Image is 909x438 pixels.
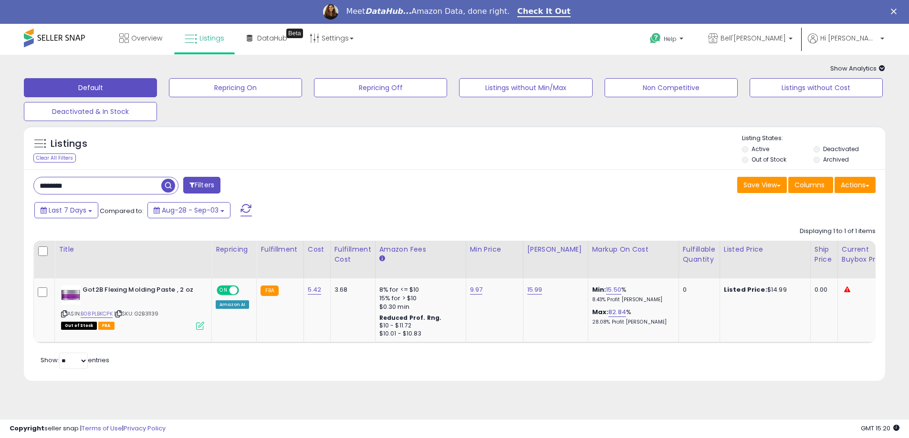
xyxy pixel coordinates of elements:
[83,285,199,297] b: Got2B Flexing Molding Paste , 2 oz
[112,24,169,52] a: Overview
[379,244,462,255] div: Amazon Fees
[820,33,878,43] span: Hi [PERSON_NAME]
[334,285,368,294] div: 3.68
[10,424,44,433] strong: Copyright
[527,285,543,295] a: 15.99
[800,227,876,236] div: Displaying 1 to 1 of 1 items
[592,285,606,294] b: Min:
[830,64,885,73] span: Show Analytics
[701,24,800,55] a: Bell'[PERSON_NAME]
[51,137,87,151] h5: Listings
[98,322,115,330] span: FBA
[815,285,830,294] div: 0.00
[592,319,671,326] p: 28.08% Profit [PERSON_NAME]
[10,424,166,433] div: seller snap | |
[470,244,519,255] div: Min Price
[606,285,621,295] a: 15.50
[642,25,693,55] a: Help
[100,206,144,215] span: Compared to:
[724,285,803,294] div: $14.99
[218,286,230,295] span: ON
[683,285,712,294] div: 0
[379,255,385,263] small: Amazon Fees.
[41,356,109,365] span: Show: entries
[61,285,80,305] img: 412GdlhoXsL._SL40_.jpg
[842,244,891,265] div: Current Buybox Price
[605,78,738,97] button: Non Competitive
[216,300,249,309] div: Amazon AI
[49,205,86,215] span: Last 7 Days
[308,285,322,295] a: 5.42
[379,285,459,294] div: 8% for <= $10
[199,33,224,43] span: Listings
[664,35,677,43] span: Help
[737,177,787,193] button: Save View
[752,155,786,163] label: Out of Stock
[169,78,302,97] button: Repricing On
[365,7,411,16] i: DataHub...
[835,177,876,193] button: Actions
[724,285,767,294] b: Listed Price:
[379,303,459,311] div: $0.30 min
[379,314,442,322] b: Reduced Prof. Rng.
[592,308,671,326] div: %
[81,310,113,318] a: B08PLBKCPK
[334,244,371,265] div: Fulfillment Cost
[216,244,252,255] div: Repricing
[459,78,592,97] button: Listings without Min/Max
[517,7,571,17] a: Check It Out
[124,424,166,433] a: Privacy Policy
[721,33,786,43] span: Bell'[PERSON_NAME]
[24,102,157,121] button: Deactivated & In Stock
[808,33,884,55] a: Hi [PERSON_NAME]
[724,244,806,255] div: Listed Price
[286,29,303,38] div: Tooltip anchor
[308,244,326,255] div: Cost
[470,285,483,295] a: 9.97
[178,24,231,52] a: Listings
[592,296,671,303] p: 8.43% Profit [PERSON_NAME]
[59,244,208,255] div: Title
[61,285,204,329] div: ASIN:
[257,33,287,43] span: DataHub
[742,134,885,143] p: Listing States:
[592,285,671,303] div: %
[303,24,361,52] a: Settings
[592,307,609,316] b: Max:
[114,310,159,317] span: | SKU: G2B31139
[823,155,849,163] label: Archived
[608,307,626,317] a: 82.84
[261,285,278,296] small: FBA
[891,9,900,14] div: Close
[162,205,219,215] span: Aug-28 - Sep-03
[649,32,661,44] i: Get Help
[823,145,859,153] label: Deactivated
[379,322,459,330] div: $10 - $11.72
[592,244,675,255] div: Markup on Cost
[788,177,833,193] button: Columns
[815,244,834,265] div: Ship Price
[238,286,253,295] span: OFF
[379,294,459,303] div: 15% for > $10
[314,78,447,97] button: Repricing Off
[131,33,162,43] span: Overview
[147,202,230,218] button: Aug-28 - Sep-03
[527,244,584,255] div: [PERSON_NAME]
[261,244,299,255] div: Fulfillment
[346,7,510,16] div: Meet Amazon Data, done right.
[379,330,459,338] div: $10.01 - $10.83
[588,241,679,278] th: The percentage added to the cost of goods (COGS) that forms the calculator for Min & Max prices.
[240,24,294,52] a: DataHub
[34,202,98,218] button: Last 7 Days
[82,424,122,433] a: Terms of Use
[861,424,899,433] span: 2025-09-11 15:20 GMT
[794,180,825,190] span: Columns
[61,322,97,330] span: All listings that are currently out of stock and unavailable for purchase on Amazon
[750,78,883,97] button: Listings without Cost
[33,153,76,163] div: Clear All Filters
[183,177,220,194] button: Filters
[24,78,157,97] button: Default
[683,244,716,265] div: Fulfillable Quantity
[752,145,769,153] label: Active
[323,4,338,20] img: Profile image for Georgie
